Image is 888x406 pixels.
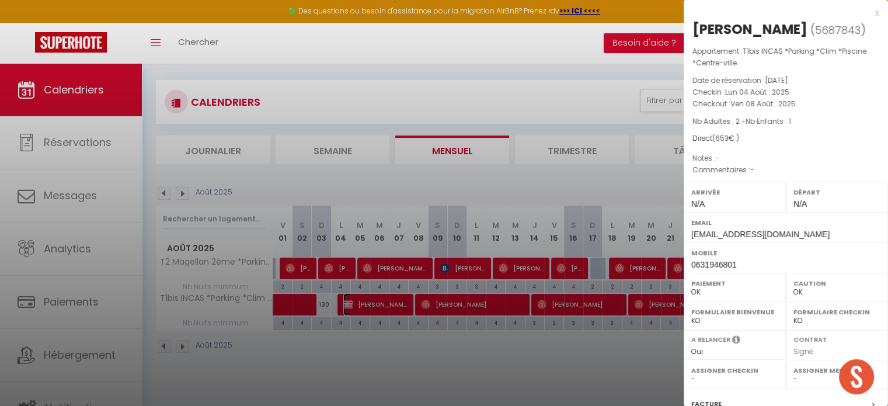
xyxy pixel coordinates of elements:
[692,75,879,86] p: Date de réservation :
[691,365,778,376] label: Assigner Checkin
[793,365,880,376] label: Assigner Menage
[691,186,778,198] label: Arrivée
[692,46,879,69] p: Appartement :
[691,199,705,209] span: N/A
[725,87,789,97] span: Lun 04 Août . 2025
[815,23,861,37] span: 5687843
[691,335,730,345] label: A relancer
[692,133,879,144] div: Direct
[793,186,880,198] label: Départ
[692,116,791,126] span: Nb Adultes : 2 -
[730,99,796,109] span: Ven 08 Août . 2025
[684,6,879,20] div: x
[715,133,729,143] span: 653
[692,86,879,98] p: Checkin :
[692,46,866,68] span: T1bis INCAS *Parking *Clim *Piscine *Centre-ville
[746,116,791,126] span: Nb Enfants : 1
[691,247,880,259] label: Mobile
[692,152,879,164] p: Notes :
[750,165,754,175] span: -
[691,217,880,228] label: Email
[839,359,874,394] div: Ouvrir le chat
[712,133,739,143] span: ( € )
[691,230,830,239] span: [EMAIL_ADDRESS][DOMAIN_NAME]
[691,306,778,318] label: Formulaire Bienvenue
[691,260,737,269] span: 0631946801
[793,335,827,342] label: Contrat
[765,75,788,85] span: [DATE]
[732,335,740,348] i: Sélectionner OUI si vous souhaiter envoyer les séquences de messages post-checkout
[692,20,807,39] div: [PERSON_NAME]
[793,306,880,318] label: Formulaire Checkin
[793,199,807,209] span: N/A
[716,153,720,163] span: -
[810,22,866,38] span: ( )
[691,277,778,289] label: Paiement
[692,164,879,176] p: Commentaires :
[793,277,880,289] label: Caution
[793,346,813,356] span: Signé
[692,98,879,110] p: Checkout :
